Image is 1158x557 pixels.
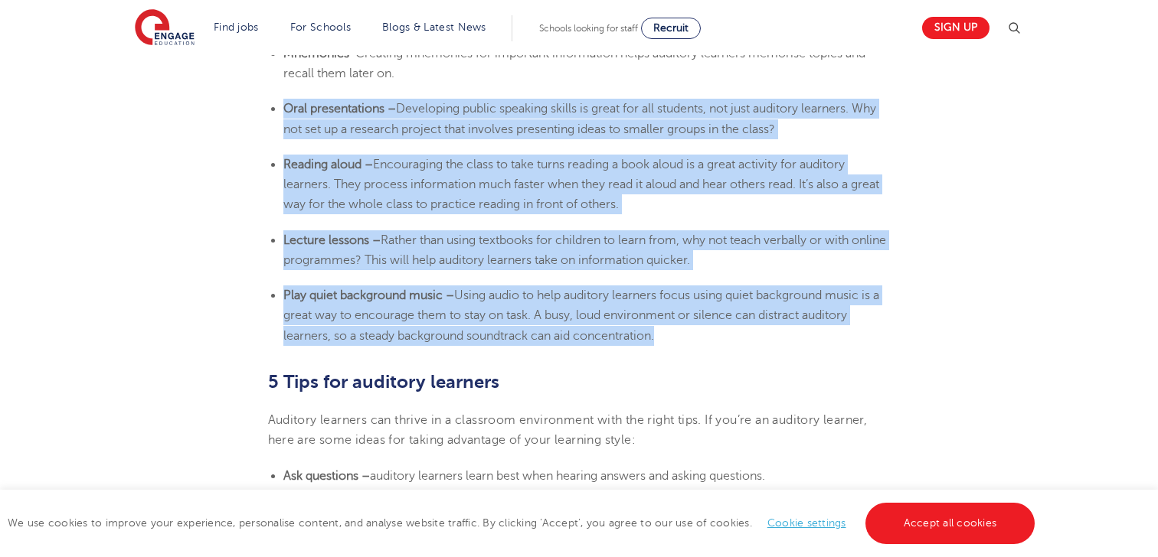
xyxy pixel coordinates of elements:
a: Cookie settings [767,517,846,529]
li: Rather than using textbooks for children to learn from, why not teach verbally or with online pro... [283,230,891,271]
img: Engage Education [135,9,195,47]
li: Creating mnemonics for important information helps auditory learners memorise topics and recall t... [283,44,891,84]
span: We use cookies to improve your experience, personalise content, and analyse website traffic. By c... [8,517,1039,529]
a: Find jobs [214,21,259,33]
span: Auditory learners can thrive in a classroom environment with the right tips. If you’re an auditor... [268,413,868,447]
b: Mnemonics- [283,47,355,60]
b: Lecture lessons – [283,233,381,247]
a: Blogs & Latest News [382,21,486,33]
b: Play quiet background music – [283,288,454,302]
b: Ask questions – [283,469,370,483]
li: Using audio to help auditory learners focus using quiet background music is a great way to encour... [283,285,891,346]
span: Recruit [653,22,689,34]
b: Reading aloud – [283,158,373,171]
b: 5 Tips for auditory learners [268,371,499,393]
li: Developing public speaking skills is great for all students, not just auditory learners. Why not ... [283,99,891,139]
span: auditory learners learn best when hearing answers and asking questions. [370,469,765,483]
a: Recruit [641,18,701,39]
span: Schools looking for staff [539,23,638,34]
b: Oral presentations – [283,102,396,116]
a: Sign up [922,17,990,39]
a: Accept all cookies [865,503,1035,544]
a: For Schools [290,21,351,33]
li: Encouraging the class to take turns reading a book aloud is a great activity for auditory learner... [283,155,891,215]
